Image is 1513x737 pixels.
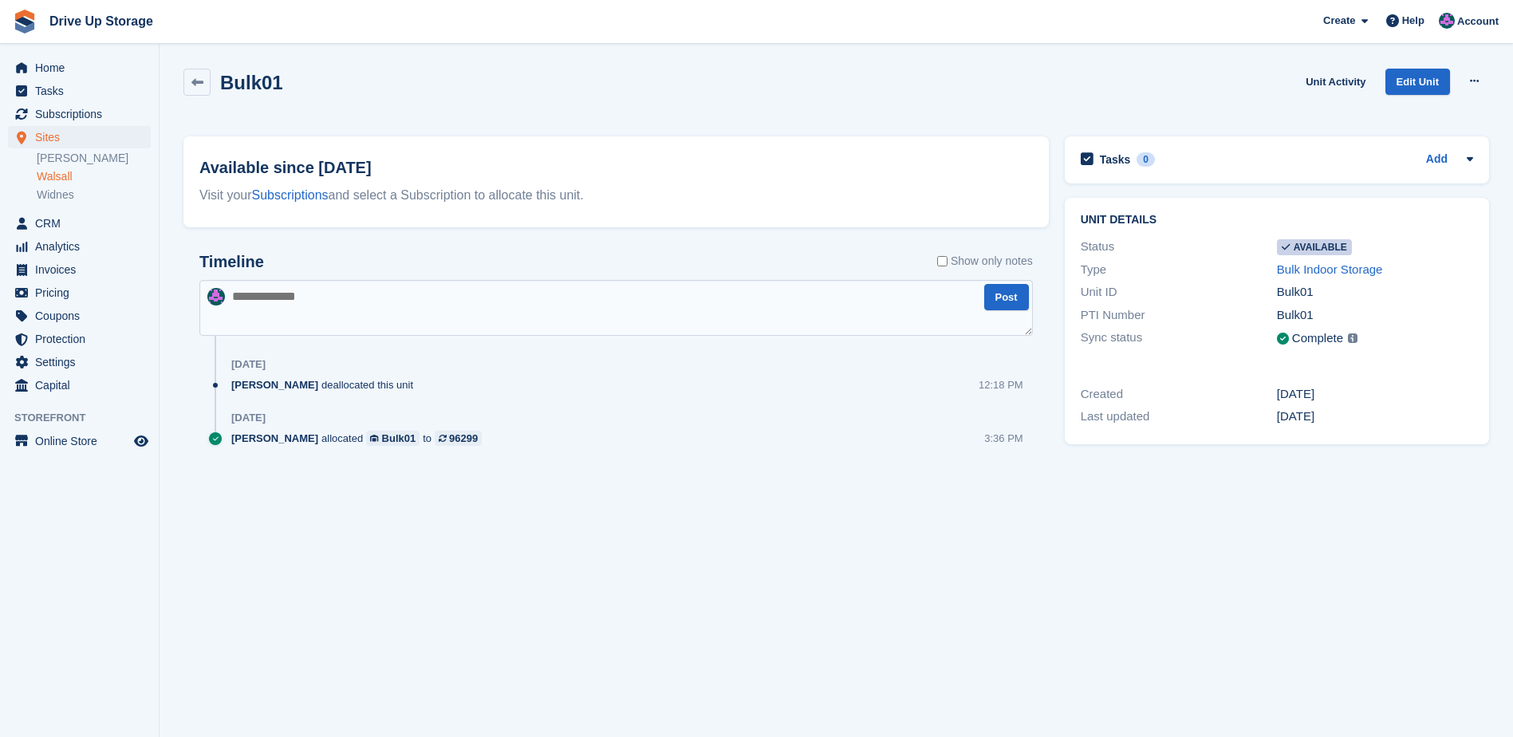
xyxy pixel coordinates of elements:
[8,351,151,373] a: menu
[1137,152,1155,167] div: 0
[1457,14,1499,30] span: Account
[231,377,421,392] div: deallocated this unit
[231,377,318,392] span: [PERSON_NAME]
[1277,408,1473,426] div: [DATE]
[43,8,160,34] a: Drive Up Storage
[1081,408,1277,426] div: Last updated
[1081,261,1277,279] div: Type
[35,282,131,304] span: Pricing
[1277,262,1383,276] a: Bulk Indoor Storage
[8,305,151,327] a: menu
[1081,238,1277,256] div: Status
[1299,69,1372,95] a: Unit Activity
[8,126,151,148] a: menu
[1385,69,1450,95] a: Edit Unit
[14,410,159,426] span: Storefront
[1439,13,1455,29] img: Andy
[382,431,416,446] div: Bulk01
[1081,214,1473,227] h2: Unit details
[435,431,482,446] a: 96299
[1081,385,1277,404] div: Created
[231,431,490,446] div: allocated to
[35,80,131,102] span: Tasks
[366,431,420,446] a: Bulk01
[199,156,1033,179] h2: Available since [DATE]
[220,72,283,93] h2: Bulk01
[1277,283,1473,301] div: Bulk01
[1100,152,1131,167] h2: Tasks
[1426,151,1448,169] a: Add
[1081,306,1277,325] div: PTI Number
[1323,13,1355,29] span: Create
[199,186,1033,205] div: Visit your and select a Subscription to allocate this unit.
[37,151,151,166] a: [PERSON_NAME]
[449,431,478,446] div: 96299
[231,358,266,371] div: [DATE]
[8,57,151,79] a: menu
[8,374,151,396] a: menu
[984,284,1029,310] button: Post
[199,253,264,271] h2: Timeline
[937,253,1033,270] label: Show only notes
[1277,306,1473,325] div: Bulk01
[1402,13,1424,29] span: Help
[252,188,329,202] a: Subscriptions
[207,288,225,305] img: Andy
[35,57,131,79] span: Home
[35,212,131,235] span: CRM
[132,432,151,451] a: Preview store
[8,235,151,258] a: menu
[231,431,318,446] span: [PERSON_NAME]
[231,412,266,424] div: [DATE]
[8,430,151,452] a: menu
[1348,333,1357,343] img: icon-info-grey-7440780725fd019a000dd9b08b2336e03edf1995a4989e88bcd33f0948082b44.svg
[8,258,151,281] a: menu
[1081,329,1277,349] div: Sync status
[937,253,948,270] input: Show only notes
[35,351,131,373] span: Settings
[35,305,131,327] span: Coupons
[35,103,131,125] span: Subscriptions
[1292,329,1343,348] div: Complete
[35,126,131,148] span: Sites
[984,431,1022,446] div: 3:36 PM
[979,377,1023,392] div: 12:18 PM
[1277,385,1473,404] div: [DATE]
[35,258,131,281] span: Invoices
[35,235,131,258] span: Analytics
[8,212,151,235] a: menu
[8,282,151,304] a: menu
[35,430,131,452] span: Online Store
[1277,239,1352,255] span: Available
[8,80,151,102] a: menu
[37,187,151,203] a: Widnes
[37,169,151,184] a: Walsall
[8,103,151,125] a: menu
[35,328,131,350] span: Protection
[8,328,151,350] a: menu
[13,10,37,33] img: stora-icon-8386f47178a22dfd0bd8f6a31ec36ba5ce8667c1dd55bd0f319d3a0aa187defe.svg
[35,374,131,396] span: Capital
[1081,283,1277,301] div: Unit ID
